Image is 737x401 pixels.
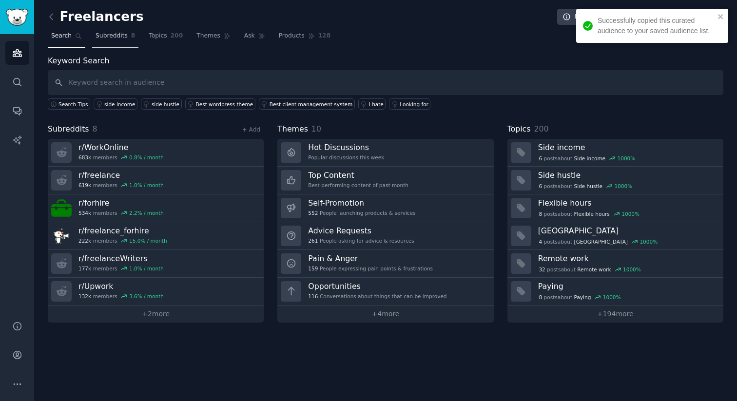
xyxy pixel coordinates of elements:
div: Best wordpress theme [196,101,253,108]
span: 128 [318,32,331,40]
h3: Advice Requests [308,226,414,236]
a: Best client management system [259,98,355,110]
div: 15.0 % / month [129,237,167,244]
a: Side income6postsaboutSide income1000% [507,139,723,167]
div: I hate [369,101,384,108]
a: Side hustle6postsaboutSide hustle1000% [507,167,723,194]
div: 1.0 % / month [129,182,164,189]
div: People asking for advice & resources [308,237,414,244]
a: r/freelance619kmembers1.0% / month [48,167,264,194]
span: Products [279,32,305,40]
a: r/Upwork132kmembers3.6% / month [48,278,264,306]
a: + Add [242,126,260,133]
span: 8 [93,124,97,134]
span: 159 [308,265,318,272]
span: Search [51,32,72,40]
span: Subreddits [96,32,128,40]
span: Themes [277,123,308,135]
a: Self-Promotion552People launching products & services [277,194,493,222]
span: Side income [574,155,606,162]
a: I hate [358,98,386,110]
div: members [78,265,164,272]
div: People launching products & services [308,210,415,216]
div: post s about [538,265,642,274]
span: Ask [244,32,255,40]
button: close [718,13,724,20]
h3: Paying [538,281,717,291]
a: Products128 [275,28,334,48]
span: Remote work [577,266,611,273]
h3: Opportunities [308,281,446,291]
span: 10 [311,124,321,134]
a: Top ContentBest-performing content of past month [277,167,493,194]
span: Themes [196,32,220,40]
h3: Self-Promotion [308,198,415,208]
h3: [GEOGRAPHIC_DATA] [538,226,717,236]
h3: Pain & Anger [308,253,433,264]
h3: r/ WorkOnline [78,142,164,153]
a: Remote work32postsaboutRemote work1000% [507,250,723,278]
h3: r/ freelanceWriters [78,253,164,264]
span: 200 [171,32,183,40]
span: 177k [78,265,91,272]
div: 1000 % [614,183,632,190]
span: 8 [131,32,136,40]
a: Flexible hours8postsaboutFlexible hours1000% [507,194,723,222]
a: r/WorkOnline683kmembers0.8% / month [48,139,264,167]
span: Search Tips [58,101,88,108]
h3: r/ forhire [78,198,164,208]
span: Paying [574,294,591,301]
a: side hustle [141,98,182,110]
label: Keyword Search [48,56,109,65]
div: members [78,293,164,300]
a: Paying8postsaboutPaying1000% [507,278,723,306]
span: 683k [78,154,91,161]
span: 552 [308,210,318,216]
span: Flexible hours [574,210,610,217]
span: 619k [78,182,91,189]
a: Opportunities116Conversations about things that can be improved [277,278,493,306]
img: forhire [51,198,72,218]
div: post s about [538,237,659,246]
a: r/freelance_forhire222kmembers15.0% / month [48,222,264,250]
a: Subreddits8 [92,28,138,48]
a: Search [48,28,85,48]
div: members [78,182,164,189]
div: Best client management system [270,101,352,108]
div: members [78,210,164,216]
a: Looking for [389,98,430,110]
div: members [78,237,167,244]
div: 1.0 % / month [129,265,164,272]
div: post s about [538,154,636,163]
span: Subreddits [48,123,89,135]
button: Search Tips [48,98,90,110]
div: 3.6 % / month [129,293,164,300]
h3: Side income [538,142,717,153]
h3: Remote work [538,253,717,264]
div: side income [104,101,135,108]
div: Popular discussions this week [308,154,384,161]
span: 32 [539,266,545,273]
div: Best-performing content of past month [308,182,408,189]
img: freelance_forhire [51,226,72,246]
div: Successfully copied this curated audience to your saved audience list. [598,16,715,36]
a: Advice Requests261People asking for advice & resources [277,222,493,250]
div: 1000 % [623,266,641,273]
span: [GEOGRAPHIC_DATA] [574,238,628,245]
input: Keyword search in audience [48,70,723,95]
a: Hot DiscussionsPopular discussions this week [277,139,493,167]
a: r/forhire534kmembers2.2% / month [48,194,264,222]
div: 0.8 % / month [129,154,164,161]
h3: r/ freelance [78,170,164,180]
div: members [78,154,164,161]
span: 222k [78,237,91,244]
a: +4more [277,306,493,323]
h3: r/ freelance_forhire [78,226,167,236]
a: +2more [48,306,264,323]
span: 261 [308,237,318,244]
div: Looking for [400,101,428,108]
span: 8 [539,294,542,301]
div: 1000 % [618,155,636,162]
span: 6 [539,183,542,190]
a: Pain & Anger159People expressing pain points & frustrations [277,250,493,278]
